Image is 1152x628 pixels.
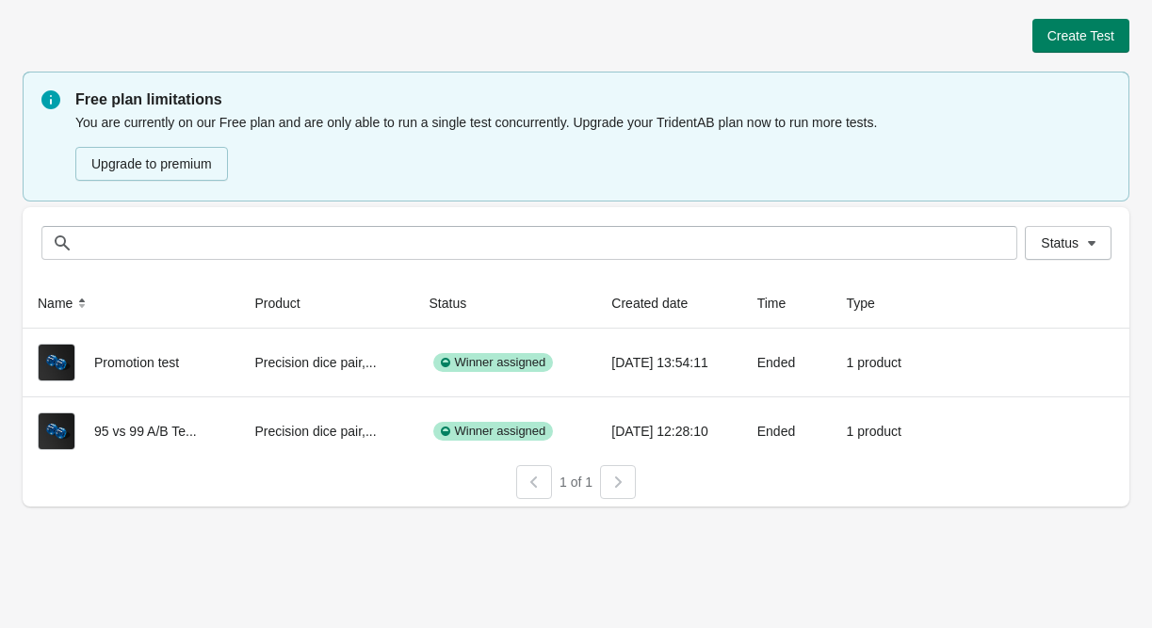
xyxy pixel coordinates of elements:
[757,344,817,381] div: Ended
[75,111,1111,183] div: You are currently on our Free plan and are only able to run a single test concurrently. Upgrade y...
[1047,28,1114,43] span: Create Test
[604,286,714,320] button: Created date
[421,286,493,320] button: Status
[1025,226,1111,260] button: Status
[1032,19,1129,53] button: Create Test
[1041,235,1079,250] span: Status
[611,344,726,381] div: [DATE] 13:54:11
[839,286,901,320] button: Type
[75,147,228,181] button: Upgrade to premium
[75,89,1111,111] p: Free plan limitations
[560,475,592,490] span: 1 of 1
[847,412,915,450] div: 1 product
[847,344,915,381] div: 1 product
[433,353,553,372] div: Winner assigned
[750,286,813,320] button: Time
[19,553,79,609] iframe: chat widget
[611,412,726,450] div: [DATE] 12:28:10
[433,422,553,441] div: Winner assigned
[757,412,817,450] div: Ended
[19,257,358,543] iframe: chat widget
